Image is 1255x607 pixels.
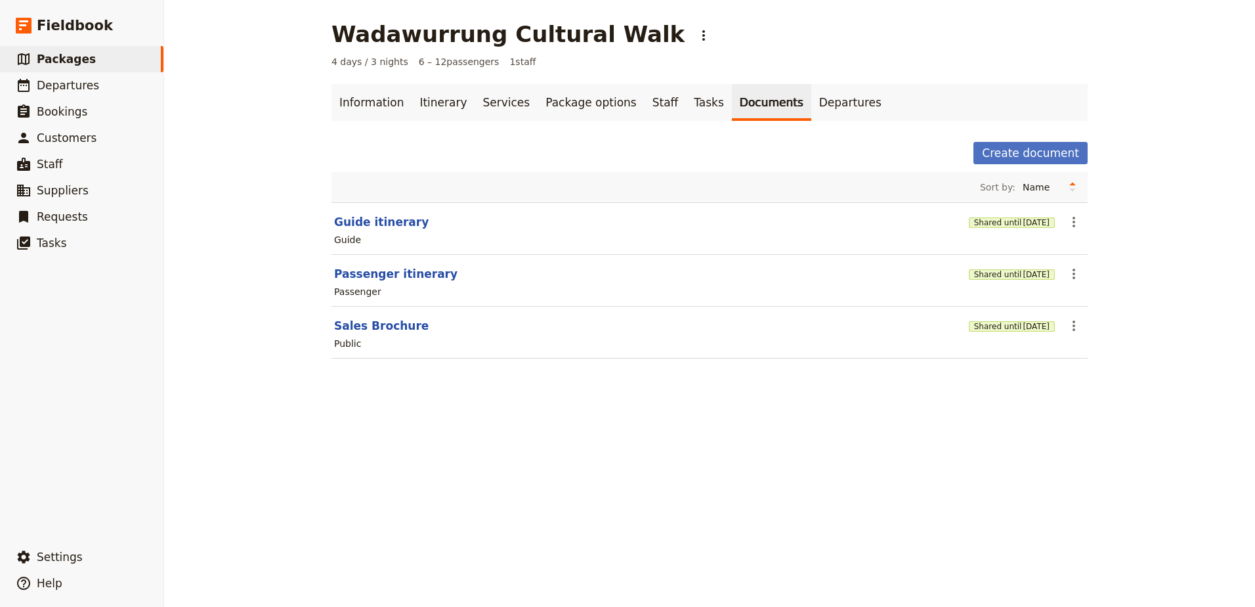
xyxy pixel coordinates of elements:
[331,84,412,121] a: Information
[1023,269,1050,280] span: [DATE]
[969,269,1055,280] button: Shared until[DATE]
[412,84,475,121] a: Itinerary
[37,79,99,92] span: Departures
[538,84,644,121] a: Package options
[1023,321,1050,332] span: [DATE]
[419,55,500,68] span: 6 – 12 passengers
[1023,217,1050,228] span: [DATE]
[475,84,538,121] a: Services
[980,181,1015,194] span: Sort by:
[37,105,87,118] span: Bookings
[1063,315,1085,337] button: Actions
[334,337,361,350] div: Public
[811,84,889,121] a: Departures
[37,551,83,564] span: Settings
[331,55,408,68] span: 4 days / 3 nights
[645,84,687,121] a: Staff
[969,321,1055,332] button: Shared until[DATE]
[973,142,1088,164] button: Create document
[732,84,811,121] a: Documents
[37,210,88,223] span: Requests
[334,318,429,334] button: Sales Brochure
[334,285,381,298] div: Passenger
[37,577,62,590] span: Help
[334,233,361,246] div: Guide
[1063,211,1085,233] button: Actions
[334,266,457,282] button: Passenger itinerary
[1063,177,1082,197] button: Change sort direction
[37,184,89,197] span: Suppliers
[692,24,715,47] button: Actions
[1017,177,1063,197] select: Sort by:
[1063,263,1085,285] button: Actions
[509,55,536,68] span: 1 staff
[37,158,63,171] span: Staff
[334,214,429,230] button: Guide itinerary
[37,131,96,145] span: Customers
[37,16,113,35] span: Fieldbook
[37,236,67,250] span: Tasks
[686,84,732,121] a: Tasks
[37,53,96,66] span: Packages
[969,217,1055,228] button: Shared until[DATE]
[331,21,685,47] h1: Wadawurrung Cultural Walk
